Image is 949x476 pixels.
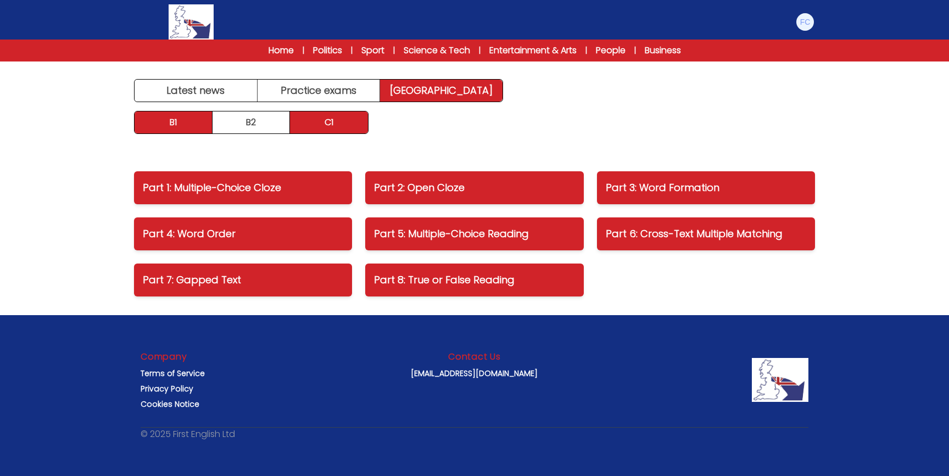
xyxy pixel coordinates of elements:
a: Part 3: Word Formation [597,171,815,204]
a: People [596,44,626,57]
img: Francesco Cicalò [796,13,814,31]
a: Entertainment & Arts [489,44,577,57]
h3: Company [141,350,187,363]
a: [EMAIL_ADDRESS][DOMAIN_NAME] [411,368,538,379]
a: Terms of Service [141,368,205,379]
a: Home [269,44,294,57]
a: Part 7: Gapped Text [134,264,352,296]
a: C1 [290,111,368,133]
a: Part 8: True or False Reading [365,264,583,296]
a: Part 1: Multiple-Choice Cloze [134,171,352,204]
a: Part 6: Cross-Text Multiple Matching [597,217,815,250]
span: | [351,45,353,56]
a: Politics [313,44,342,57]
p: Part 4: Word Order [143,226,343,242]
a: Latest news [135,80,258,102]
span: | [585,45,587,56]
a: Part 5: Multiple-Choice Reading [365,217,583,250]
p: Part 1: Multiple-Choice Cloze [143,180,343,195]
p: © 2025 First English Ltd [141,428,235,441]
a: Cookies Notice [141,399,199,410]
a: B2 [213,111,291,133]
a: Privacy Policy [141,383,193,394]
a: B1 [135,111,213,133]
a: Part 4: Word Order [134,217,352,250]
p: Part 7: Gapped Text [143,272,343,288]
a: Business [645,44,681,57]
a: Sport [361,44,384,57]
a: [GEOGRAPHIC_DATA] [380,80,503,102]
a: Practice exams [258,80,381,102]
a: Logo [134,4,248,40]
p: Part 8: True or False Reading [374,272,574,288]
a: Part 2: Open Cloze [365,171,583,204]
img: Company Logo [752,358,808,402]
p: Part 6: Cross-Text Multiple Matching [606,226,806,242]
span: | [303,45,304,56]
p: Part 3: Word Formation [606,180,806,195]
a: Science & Tech [404,44,470,57]
p: Part 5: Multiple-Choice Reading [374,226,574,242]
span: | [393,45,395,56]
h3: Contact Us [448,350,501,363]
span: | [634,45,636,56]
span: | [479,45,481,56]
img: Logo [169,4,214,40]
p: Part 2: Open Cloze [374,180,574,195]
